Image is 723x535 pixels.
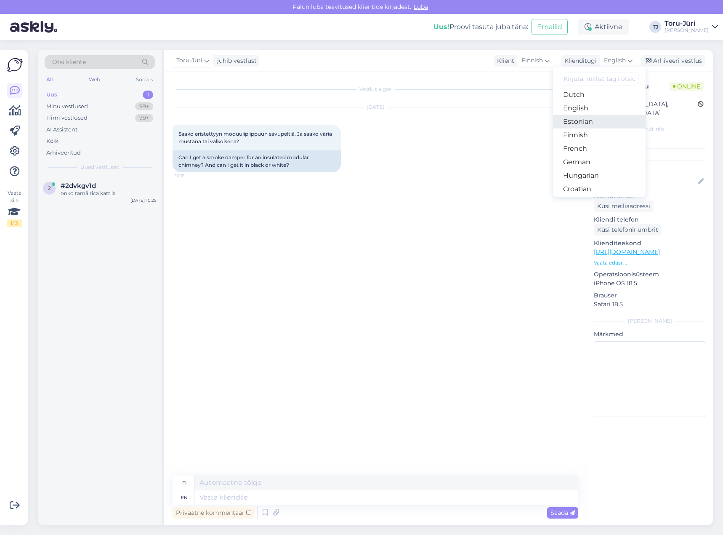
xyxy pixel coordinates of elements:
[182,476,186,490] div: fi
[561,56,597,65] div: Klienditugi
[7,189,22,227] div: Vaata siia
[594,177,696,186] input: Lisa nimi
[553,182,646,196] a: Croatian
[594,317,706,325] div: [PERSON_NAME]
[553,169,646,182] a: Hungarian
[665,20,709,27] div: Toru-Jüri
[46,102,88,111] div: Minu vestlused
[553,155,646,169] a: German
[604,56,626,65] span: English
[46,126,77,134] div: AI Assistent
[553,115,646,128] a: Estonian
[61,182,96,190] span: #2dvkgv1d
[665,27,709,34] div: [PERSON_NAME]
[521,56,543,65] span: Finnish
[594,125,706,133] div: Kliendi info
[594,192,706,201] p: Kliendi email
[641,55,705,67] div: Arhiveeri vestlus
[594,300,706,309] p: Safari 18.5
[594,201,654,212] div: Küsi meiliaadressi
[178,131,333,144] span: Saako eristettyyn moduulipiippuun savupeltiä. Ja saako väriä mustana tai valkoisena?
[594,248,660,256] a: [URL][DOMAIN_NAME]
[80,163,120,171] span: Uued vestlused
[130,197,157,203] div: [DATE] 10:25
[494,56,514,65] div: Klient
[46,149,81,157] div: Arhiveeritud
[46,137,58,145] div: Kõik
[594,291,706,300] p: Brauser
[594,148,706,161] input: Lisa tag
[553,128,646,142] a: Finnish
[532,19,568,35] button: Emailid
[553,88,646,102] a: Dutch
[594,164,706,173] p: Kliendi nimi
[553,102,646,115] a: English
[578,19,629,35] div: Aktiivne
[560,72,639,86] input: Kirjuta, millist tag'i otsid
[87,74,102,85] div: Web
[46,91,57,99] div: Uus
[411,3,431,11] span: Luba
[175,173,207,179] span: 10:21
[45,74,54,85] div: All
[594,138,706,147] p: Kliendi tag'id
[173,103,578,111] div: [DATE]
[52,58,86,67] span: Otsi kliente
[649,21,661,33] div: TJ
[176,56,202,65] span: Toru-Jüri
[173,150,341,172] div: Can I get a smoke damper for an insulated modular chimney? And can I get it in black or white?
[143,91,153,99] div: 1
[61,190,157,197] div: onko tämä rica kattila
[594,239,706,248] p: Klienditeekond
[596,100,698,118] div: [GEOGRAPHIC_DATA], [GEOGRAPHIC_DATA]
[594,215,706,224] p: Kliendi telefon
[594,270,706,279] p: Operatsioonisüsteem
[7,57,23,73] img: Askly Logo
[173,86,578,93] div: Vestlus algas
[173,507,255,519] div: Privaatne kommentaar
[135,114,153,122] div: 99+
[214,56,257,65] div: juhib vestlust
[181,490,188,505] div: en
[433,22,528,32] div: Proovi tasuta juba täna:
[594,279,706,288] p: iPhone OS 18.5
[48,185,51,191] span: 2
[665,20,718,34] a: Toru-Jüri[PERSON_NAME]
[433,23,449,31] b: Uus!
[7,219,22,227] div: 1 / 3
[594,224,662,235] div: Küsi telefoninumbrit
[594,330,706,339] p: Märkmed
[46,114,88,122] div: Tiimi vestlused
[134,74,155,85] div: Socials
[553,142,646,155] a: French
[670,82,704,91] span: Online
[594,259,706,267] p: Vaata edasi ...
[550,509,575,516] span: Saada
[135,102,153,111] div: 99+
